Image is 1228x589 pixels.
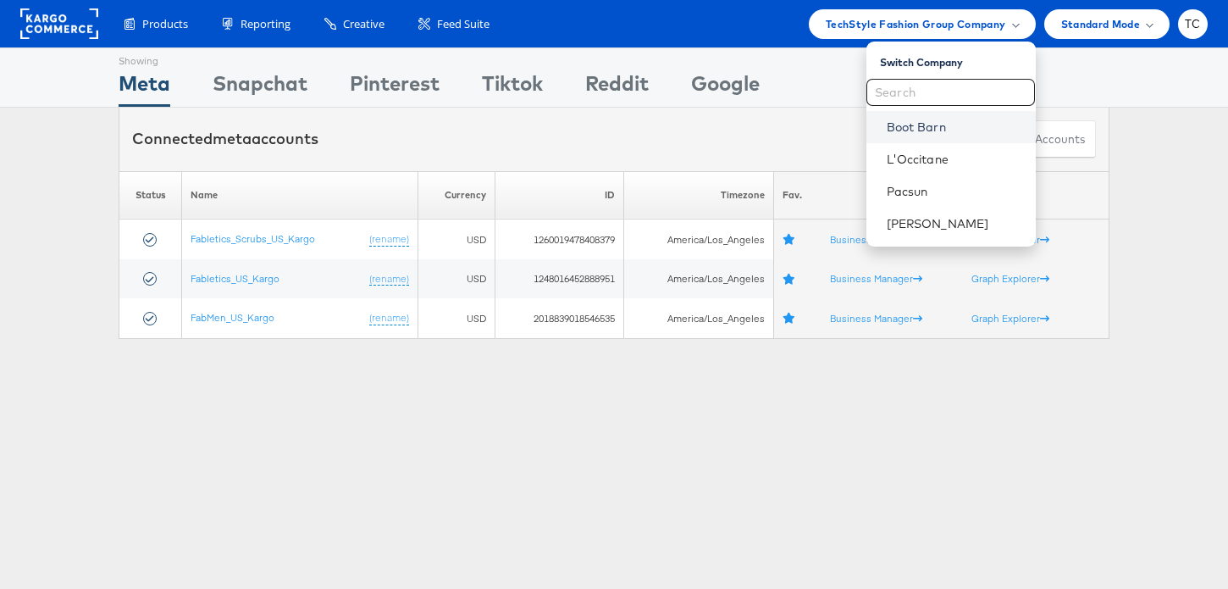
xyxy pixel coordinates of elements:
div: Meta [119,69,170,107]
a: Business Manager [830,272,922,285]
td: 2018839018546535 [495,298,624,338]
a: Business Manager [830,312,922,325]
span: Products [142,16,188,32]
a: Pacsun [887,183,1022,200]
span: meta [213,129,252,148]
th: ID [495,171,624,219]
a: (rename) [369,232,409,247]
td: 1260019478408379 [495,219,624,259]
th: Currency [418,171,495,219]
th: Name [182,171,418,219]
a: [PERSON_NAME] [887,215,1022,232]
span: TC [1185,19,1201,30]
th: Timezone [624,171,774,219]
div: Pinterest [350,69,440,107]
a: (rename) [369,272,409,286]
td: USD [418,259,495,299]
div: Switch Company [880,48,1036,69]
td: America/Los_Angeles [624,219,774,259]
td: America/Los_Angeles [624,259,774,299]
div: Reddit [585,69,649,107]
div: Tiktok [482,69,543,107]
div: Google [691,69,760,107]
div: Showing [119,48,170,69]
a: Graph Explorer [971,272,1049,285]
div: Snapchat [213,69,307,107]
td: USD [418,298,495,338]
a: (rename) [369,311,409,325]
span: Feed Suite [437,16,490,32]
td: 1248016452888951 [495,259,624,299]
span: Standard Mode [1061,15,1140,33]
span: Creative [343,16,384,32]
span: Reporting [241,16,290,32]
th: Status [119,171,182,219]
a: FabMen_US_Kargo [191,311,274,324]
a: Graph Explorer [971,312,1049,325]
td: America/Los_Angeles [624,298,774,338]
a: Fabletics_Scrubs_US_Kargo [191,232,315,245]
a: Fabletics_US_Kargo [191,272,279,285]
a: L'Occitane [887,151,1022,168]
input: Search [866,79,1035,106]
div: Connected accounts [132,128,318,150]
a: Boot Barn [887,119,1022,136]
span: TechStyle Fashion Group Company [826,15,1006,33]
a: Business Manager [830,233,922,246]
td: USD [418,219,495,259]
